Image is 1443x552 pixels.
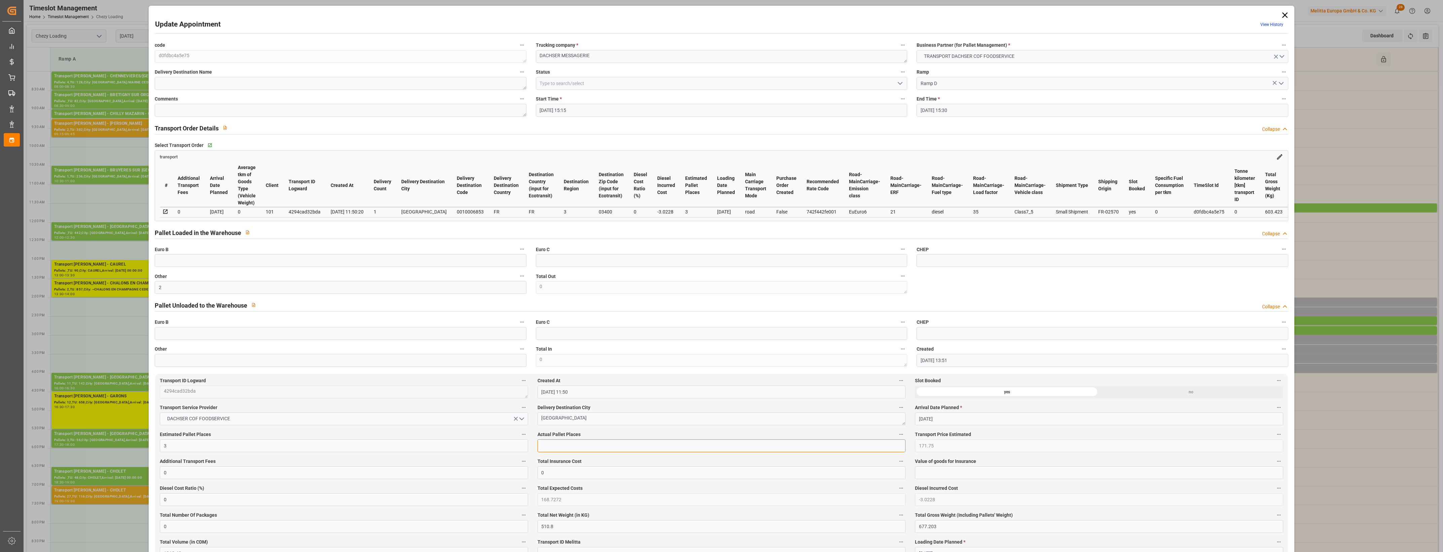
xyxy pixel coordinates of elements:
div: FR [529,208,554,216]
th: Recommended Rate Code [802,164,844,207]
div: FR-02570 [1098,208,1119,216]
th: Destination Region [559,164,594,207]
div: 3 [685,208,707,216]
a: transport [160,154,178,159]
button: End Time * [1280,94,1288,103]
h2: Pallet Unloaded to the Warehouse [155,301,247,310]
input: DD-MM-YYYY HH:MM [538,386,905,398]
div: 0 [178,208,200,216]
th: Specific Fuel Consumption per tkm [1150,164,1189,207]
span: Comments [155,95,178,103]
th: Main Carriage Transport Mode [740,164,771,207]
button: Start Time * [898,94,907,103]
th: Slot Booked [1124,164,1150,207]
span: Total Out [536,273,556,280]
div: Collapse [1262,303,1280,310]
span: Diesel Cost Ratio (%) [160,485,204,492]
button: Total Out [898,272,907,280]
div: [DATE] 11:50:20 [331,208,364,216]
button: code [518,41,526,49]
button: Transport Price Estimated [1274,430,1283,439]
div: Small Shipment [1056,208,1088,216]
th: Delivery Destination City [396,164,452,207]
span: Created At [538,377,560,384]
div: [DATE] [717,208,735,216]
span: TRANSPORT DACHSER COF FOODSERVICE [921,53,1018,60]
div: EuEuro6 [849,208,880,216]
th: Transport ID Logward [284,164,326,207]
button: View description [247,299,260,311]
div: Class7_5 [1014,208,1046,216]
span: Transport ID Melitta [538,539,581,546]
button: CHEP [1280,245,1288,253]
button: View description [241,226,254,239]
span: Start Time [536,95,562,103]
input: DD-MM-YYYY HH:MM [536,104,907,117]
div: 101 [266,208,279,216]
button: Diesel Cost Ratio (%) [519,484,528,492]
span: Euro C [536,246,550,253]
span: Actual Pallet Places [538,431,581,438]
span: Total Expected Costs [538,485,583,492]
span: Trucking company [536,42,578,49]
th: Diesel Cost Ratio (%) [629,164,652,207]
th: Purchase Order Created [771,164,802,207]
span: Value of goods for Insurance [915,458,976,465]
button: View description [219,121,231,134]
span: Euro C [536,319,550,326]
div: Collapse [1262,230,1280,237]
span: Other [155,346,167,353]
button: Transport ID Logward [519,376,528,385]
th: Delivery Count [369,164,396,207]
div: 21 [890,208,922,216]
button: Actual Pallet Places [897,430,905,439]
span: CHEP [917,246,929,253]
span: CHEP [917,319,929,326]
div: 0 [1234,208,1255,216]
div: FR [494,208,519,216]
div: d0fdbc4a5e75 [1194,208,1224,216]
span: Total Number Of Packages [160,512,217,519]
span: Other [155,273,167,280]
button: Total Insurance Cost [897,457,905,466]
th: Destination Zip Code (input for Ecotransit) [594,164,629,207]
span: Total Net Weight (in KG) [538,512,589,519]
button: open menu [1275,78,1286,89]
div: 3 [564,208,589,216]
span: Additional Transport Fees [160,458,216,465]
span: Loading Date Planned [915,539,965,546]
div: 1 [374,208,391,216]
th: Arrival Date Planned [205,164,233,207]
button: Total Expected Costs [897,484,905,492]
span: Estimated Pallet Places [160,431,211,438]
span: Slot Booked [915,377,941,384]
th: Road-MainCarriage-Load factor [968,164,1009,207]
th: Created At [326,164,369,207]
span: Euro B [155,319,169,326]
button: Total In [898,345,907,353]
button: Euro C [898,318,907,326]
button: Total Gross Weight (Including Pallets' Weight) [1274,511,1283,519]
button: Ramp [1280,68,1288,76]
span: Delivery Destination Name [155,69,212,76]
button: Transport Service Provider [519,403,528,412]
span: Transport Price Estimated [915,431,971,438]
div: yes [915,386,1099,398]
button: Value of goods for Insurance [1274,457,1283,466]
input: DD-MM-YYYY [915,412,1283,425]
textarea: [GEOGRAPHIC_DATA] [538,412,905,425]
input: Type to search/select [536,77,907,90]
button: Euro C [898,245,907,253]
textarea: 0 [536,354,907,367]
textarea: 4294cad32bda [160,386,528,398]
th: Shipment Type [1051,164,1093,207]
span: Diesel Incurred Cost [915,485,958,492]
button: Delivery Destination City [897,403,905,412]
div: diesel [932,208,963,216]
th: Total Gross Weight (Kg) [1260,164,1288,207]
span: Delivery Destination City [538,404,590,411]
th: Delivery Destination Country [489,164,524,207]
div: 0010006853 [457,208,484,216]
th: Tonne kilometer [tkm] transport ID [1229,164,1260,207]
